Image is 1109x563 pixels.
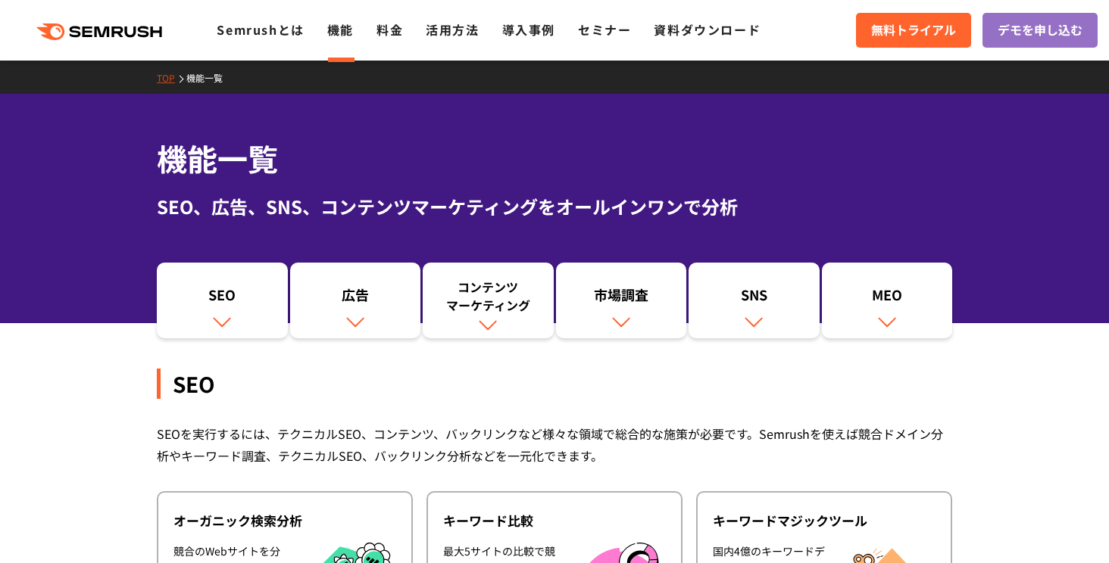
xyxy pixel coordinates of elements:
[502,20,555,39] a: 導入事例
[856,13,971,48] a: 無料トライアル
[157,136,952,181] h1: 機能一覧
[423,263,554,338] a: コンテンツマーケティング
[822,263,953,338] a: MEO
[998,20,1082,40] span: デモを申し込む
[654,20,761,39] a: 資料ダウンロード
[157,263,288,338] a: SEO
[376,20,403,39] a: 料金
[871,20,956,40] span: 無料トライアル
[217,20,304,39] a: Semrushとは
[164,285,280,311] div: SEO
[173,512,396,530] div: オーガニック検索分析
[298,285,414,311] div: 広告
[430,278,546,314] div: コンテンツ マーケティング
[564,285,679,311] div: 市場調査
[157,71,186,84] a: TOP
[689,263,820,338] a: SNS
[290,263,421,338] a: 広告
[426,20,479,39] a: 活用方法
[578,20,631,39] a: セミナー
[982,13,1098,48] a: デモを申し込む
[157,423,952,467] div: SEOを実行するには、テクニカルSEO、コンテンツ、バックリンクなど様々な領域で総合的な施策が必要です。Semrushを使えば競合ドメイン分析やキーワード調査、テクニカルSEO、バックリンク分析...
[713,512,936,530] div: キーワードマジックツール
[186,71,234,84] a: 機能一覧
[157,369,952,399] div: SEO
[829,285,945,311] div: MEO
[157,193,952,220] div: SEO、広告、SNS、コンテンツマーケティングをオールインワンで分析
[443,512,666,530] div: キーワード比較
[327,20,354,39] a: 機能
[696,285,812,311] div: SNS
[556,263,687,338] a: 市場調査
